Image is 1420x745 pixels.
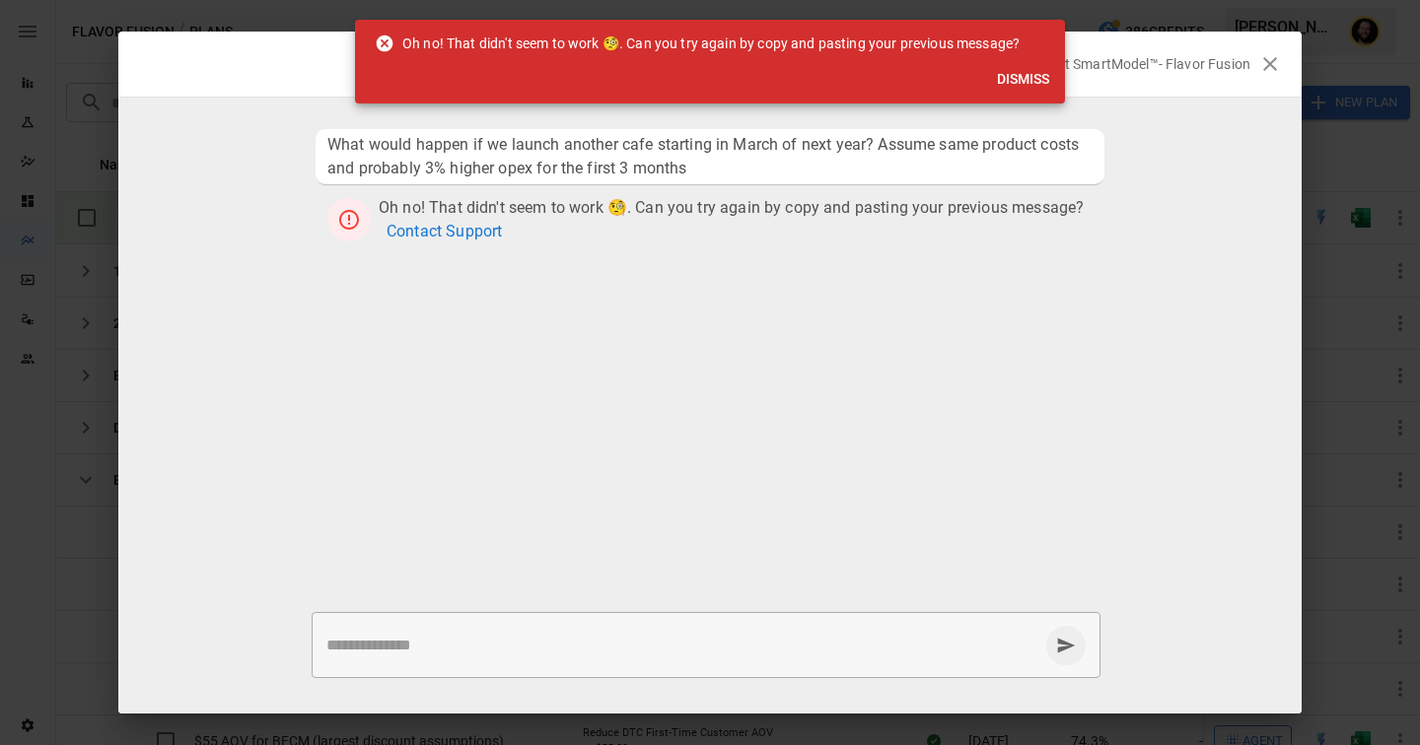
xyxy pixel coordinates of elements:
[924,54,1250,74] p: Current Plan: Drivepoint SmartModel™- Flavor Fusion
[989,61,1057,98] button: Dismiss
[327,133,1093,180] span: What would happen if we launch another cafe starting in March of next year? Assume same product c...
[387,222,502,240] a: Contact Support
[379,198,1084,217] span: Oh no! That didn't seem to work 🧐. Can you try again by copy and pasting your previous message?
[375,26,1020,61] div: Oh no! That didn't seem to work 🧐. Can you try again by copy and pasting your previous message?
